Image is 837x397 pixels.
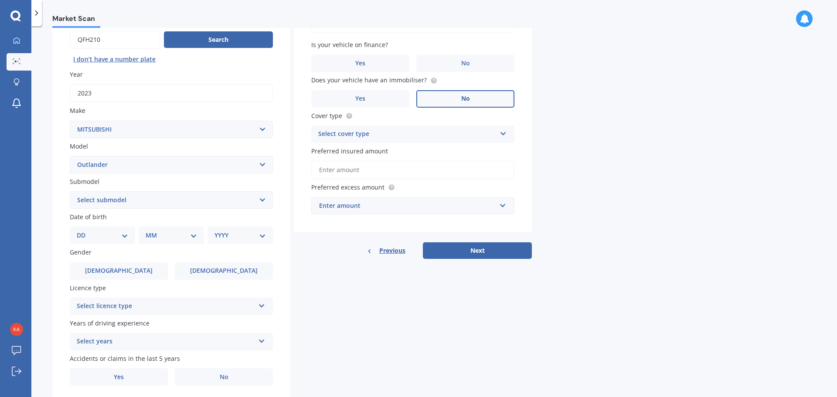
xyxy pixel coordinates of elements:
[461,95,470,102] span: No
[318,129,496,139] div: Select cover type
[311,76,427,85] span: Does your vehicle have an immobiliser?
[70,354,180,363] span: Accidents or claims in the last 5 years
[70,248,92,257] span: Gender
[77,301,255,312] div: Select licence type
[70,142,88,150] span: Model
[77,336,255,347] div: Select years
[70,52,159,66] button: I don’t have a number plate
[379,244,405,257] span: Previous
[319,201,496,210] div: Enter amount
[114,373,124,381] span: Yes
[70,177,99,186] span: Submodel
[311,161,514,179] input: Enter amount
[70,284,106,292] span: Licence type
[355,60,365,67] span: Yes
[164,31,273,48] button: Search
[70,319,150,327] span: Years of driving experience
[423,242,532,259] button: Next
[70,84,273,102] input: YYYY
[355,95,365,102] span: Yes
[70,107,85,115] span: Make
[70,70,83,78] span: Year
[190,267,258,275] span: [DEMOGRAPHIC_DATA]
[10,323,23,336] img: be8c9680f5fca14b50aec25f6355b65b
[461,60,470,67] span: No
[311,112,342,120] span: Cover type
[70,213,107,221] span: Date of birth
[311,183,384,191] span: Preferred excess amount
[311,41,388,49] span: Is your vehicle on finance?
[311,147,388,155] span: Preferred insured amount
[52,14,100,26] span: Market Scan
[70,31,160,49] input: Enter plate number
[220,373,228,381] span: No
[85,267,153,275] span: [DEMOGRAPHIC_DATA]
